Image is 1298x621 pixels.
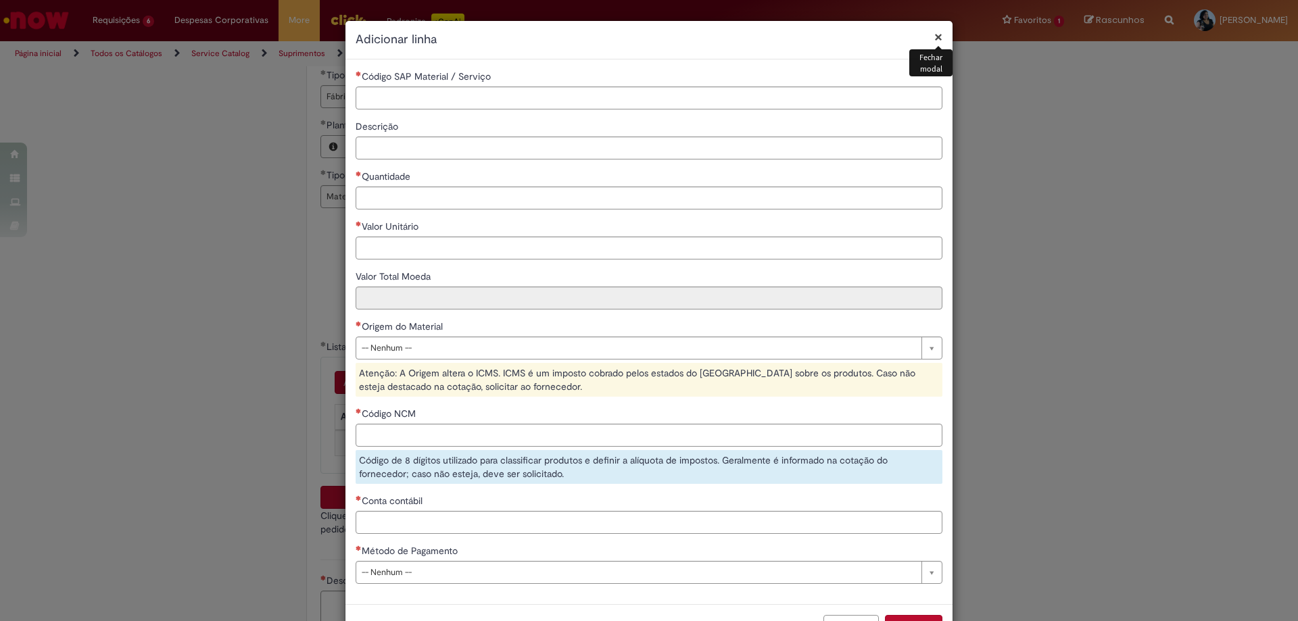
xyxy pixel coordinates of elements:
[356,450,942,484] div: Código de 8 dígitos utilizado para classificar produtos e definir a alíquota de impostos. Geralme...
[356,86,942,109] input: Código SAP Material / Serviço
[356,408,362,414] span: Necessários
[362,320,446,332] span: Origem do Material
[356,511,942,534] input: Conta contábil
[362,70,494,82] span: Código SAP Material / Serviço
[356,321,362,326] span: Necessários
[909,49,953,76] div: Fechar modal
[356,545,362,551] span: Necessários
[362,562,915,583] span: -- Nenhum --
[356,136,942,159] input: Descrição
[356,363,942,397] div: Atenção: A Origem altera o ICMS. ICMS é um imposto cobrado pelos estados do [GEOGRAPHIC_DATA] sob...
[356,120,401,132] span: Descrição
[362,495,425,507] span: Conta contábil
[934,30,942,44] button: Fechar modal
[356,71,362,76] span: Necessários
[362,337,915,359] span: -- Nenhum --
[356,495,362,501] span: Necessários
[356,221,362,226] span: Necessários
[362,220,421,232] span: Valor Unitário
[362,407,418,420] span: Código NCM
[356,270,433,282] span: Somente leitura - Valor Total Moeda
[356,31,942,49] h2: Adicionar linha
[362,545,460,557] span: Método de Pagamento
[356,287,942,309] input: Valor Total Moeda
[362,170,413,182] span: Quantidade
[356,424,942,447] input: Código NCM
[356,171,362,176] span: Necessários
[356,187,942,209] input: Quantidade
[356,237,942,259] input: Valor Unitário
